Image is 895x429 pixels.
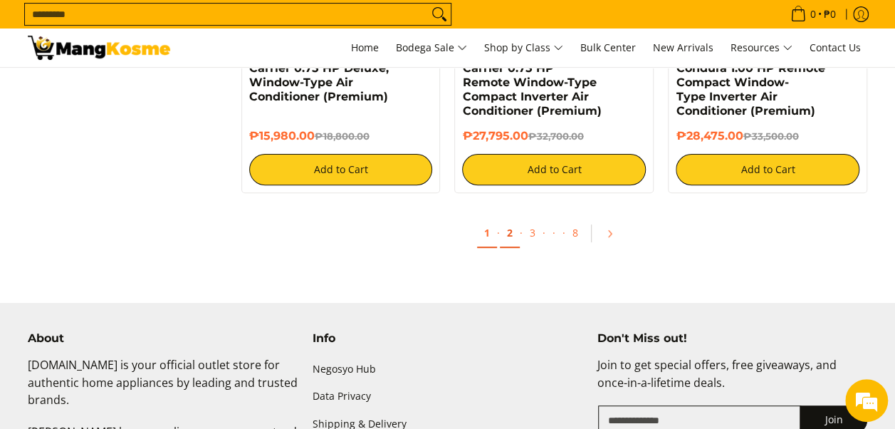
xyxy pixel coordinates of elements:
[573,29,643,67] a: Bulk Center
[543,226,545,239] span: ·
[389,29,474,67] a: Bodega Sale
[249,129,433,143] h6: ₱15,980.00
[653,41,713,54] span: New Arrivals
[500,219,520,248] a: 2
[313,331,583,346] h4: Info
[545,219,562,247] span: ·
[523,219,543,247] a: 3
[808,9,818,19] span: 0
[562,226,565,239] span: ·
[580,41,636,54] span: Bulk Center
[83,125,197,269] span: We're online!
[597,331,867,346] h4: Don't Miss out!
[344,29,386,67] a: Home
[565,219,585,247] a: 8
[786,6,840,22] span: •
[7,281,271,331] textarea: Type your message and hit 'Enter'
[676,154,859,185] button: Add to Cart
[313,383,583,410] a: Data Privacy
[477,219,497,248] a: 1
[723,29,800,67] a: Resources
[810,41,861,54] span: Contact Us
[528,130,583,142] del: ₱32,700.00
[484,39,563,57] span: Shop by Class
[74,80,239,98] div: Chat with us now
[28,331,298,346] h4: About
[462,154,646,185] button: Add to Cart
[234,214,875,260] ul: Pagination
[28,356,298,423] p: [DOMAIN_NAME] is your official outlet store for authentic home appliances by leading and trusted ...
[822,9,838,19] span: ₱0
[249,61,389,103] a: Carrier 0.75 HP Deluxe, Window-Type Air Conditioner (Premium)
[249,154,433,185] button: Add to Cart
[743,130,798,142] del: ₱33,500.00
[184,29,868,67] nav: Main Menu
[646,29,721,67] a: New Arrivals
[676,129,859,143] h6: ₱28,475.00
[234,7,268,41] div: Minimize live chat window
[497,226,500,239] span: ·
[676,61,825,118] a: Condura 1.00 HP Remote Compact Window-Type Inverter Air Conditioner (Premium)
[396,39,467,57] span: Bodega Sale
[428,4,451,25] button: Search
[462,61,601,118] a: Carrier 0.75 HP Remote Window-Type Compact Inverter Air Conditioner (Premium)
[477,29,570,67] a: Shop by Class
[351,41,379,54] span: Home
[731,39,792,57] span: Resources
[315,130,370,142] del: ₱18,800.00
[313,356,583,383] a: Negosyo Hub
[28,36,170,60] img: Bodega Sale Aircon l Mang Kosme: Home Appliances Warehouse Sale
[520,226,523,239] span: ·
[802,29,868,67] a: Contact Us
[462,129,646,143] h6: ₱27,795.00
[597,356,867,406] p: Join to get special offers, free giveaways, and once-in-a-lifetime deals.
